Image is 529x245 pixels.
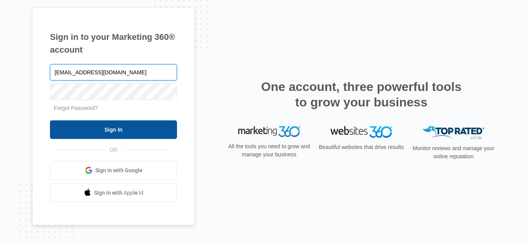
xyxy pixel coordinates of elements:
p: All the tools you need to grow and manage your business [226,142,313,159]
a: Sign in with Google [50,161,177,180]
img: Marketing 360 [238,126,300,137]
a: Forgot Password? [54,105,98,111]
span: OR [104,146,123,154]
h1: Sign in to your Marketing 360® account [50,31,177,56]
input: Sign In [50,120,177,139]
a: Sign in with Apple Id [50,183,177,202]
p: Beautiful websites that drive results [318,143,405,151]
h2: One account, three powerful tools to grow your business [259,79,464,110]
p: Monitor reviews and manage your online reputation [410,144,497,161]
input: Email [50,64,177,81]
span: Sign in with Google [95,166,143,175]
img: Top Rated Local [423,126,484,139]
img: Websites 360 [330,126,392,137]
span: Sign in with Apple Id [94,189,144,197]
